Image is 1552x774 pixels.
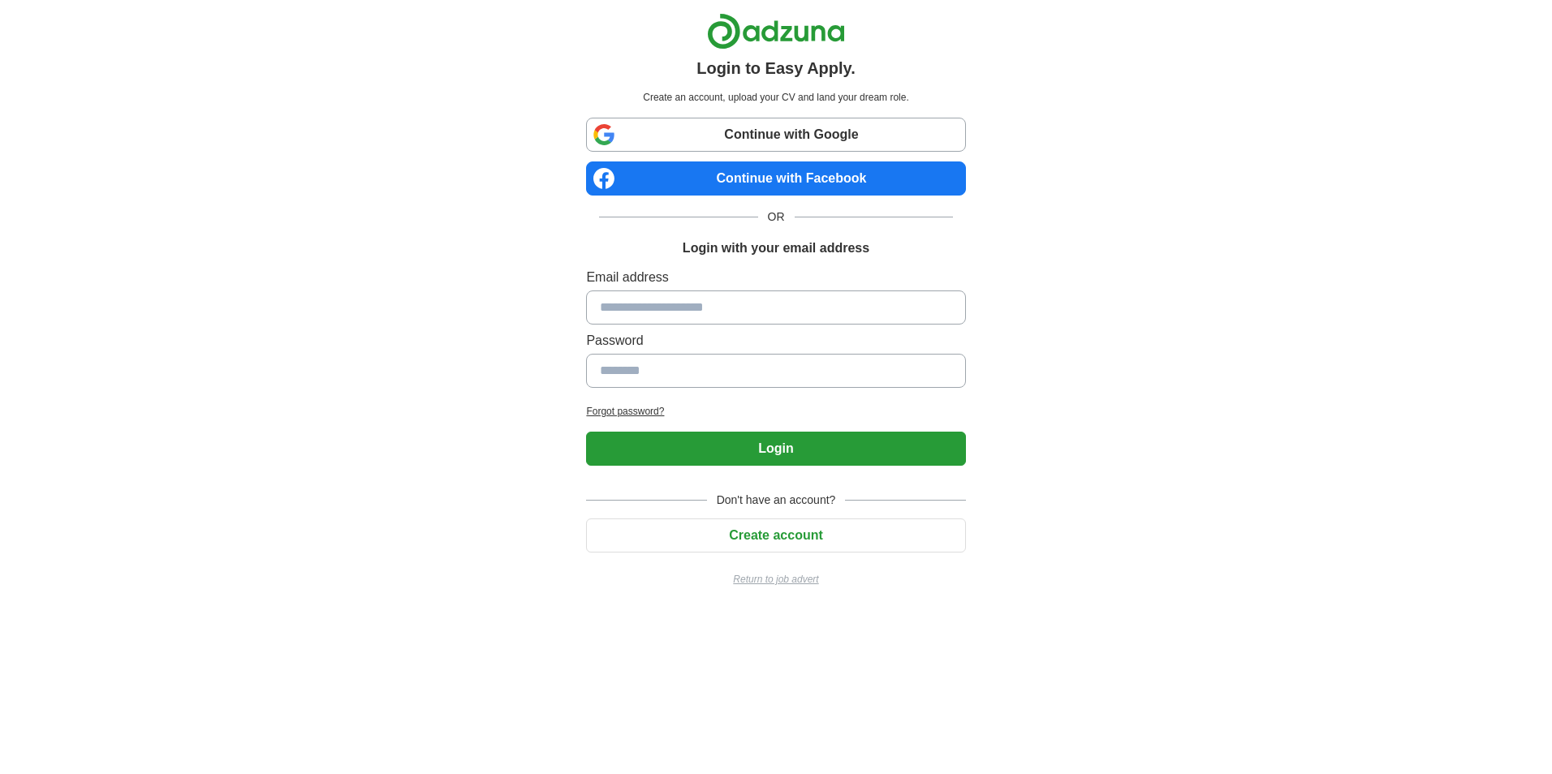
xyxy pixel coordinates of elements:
[707,492,846,509] span: Don't have an account?
[586,432,965,466] button: Login
[586,331,965,350] label: Password
[707,13,845,49] img: Adzuna logo
[586,161,965,196] a: Continue with Facebook
[586,268,965,287] label: Email address
[589,90,962,105] p: Create an account, upload your CV and land your dream role.
[683,239,869,258] h1: Login with your email address
[696,56,856,80] h1: Login to Easy Apply.
[586,518,965,553] button: Create account
[586,118,965,152] a: Continue with Google
[586,528,965,542] a: Create account
[586,572,965,587] a: Return to job advert
[758,209,795,226] span: OR
[586,404,965,419] a: Forgot password?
